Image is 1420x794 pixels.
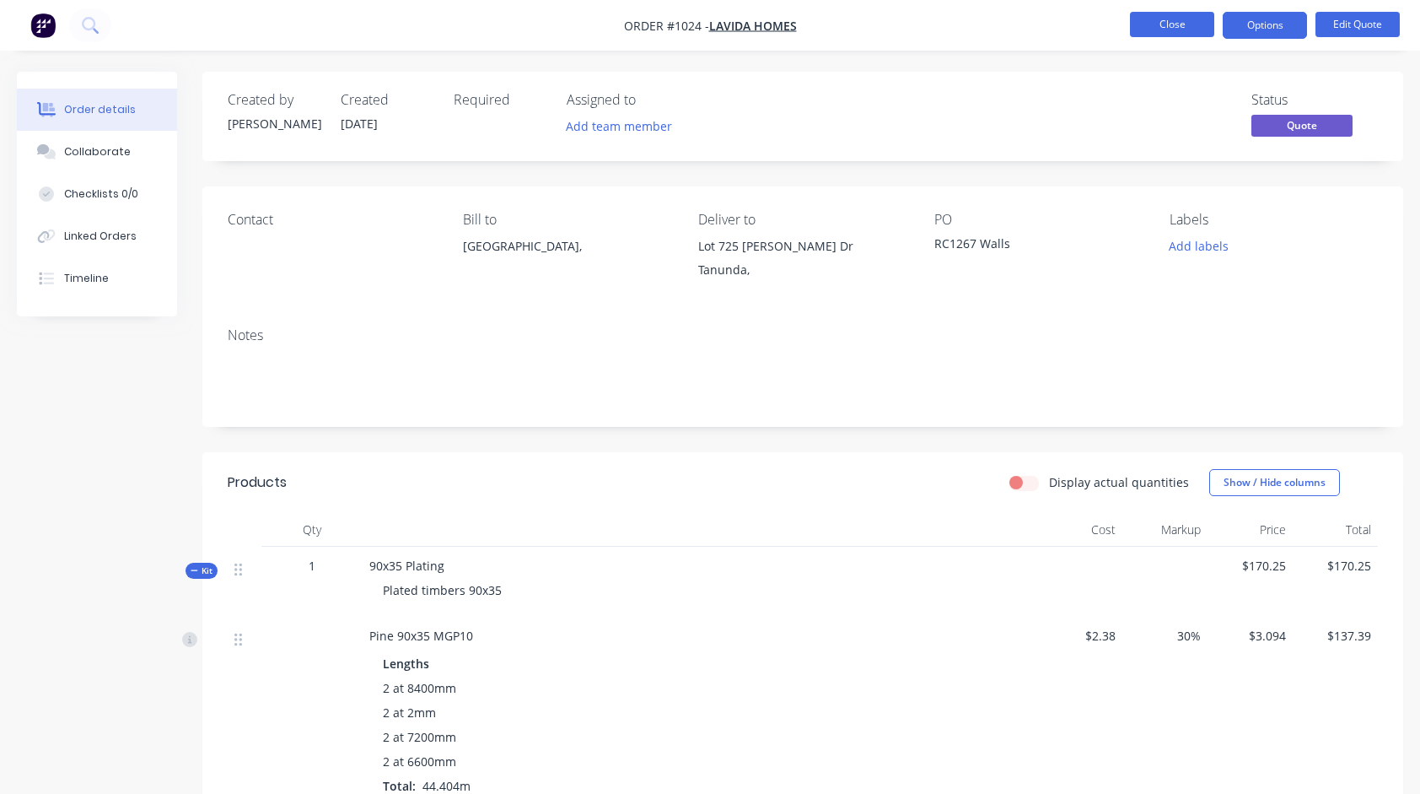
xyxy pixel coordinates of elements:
[1208,513,1293,547] div: Price
[463,235,671,258] div: [GEOGRAPHIC_DATA],
[454,92,546,108] div: Required
[228,327,1378,343] div: Notes
[17,215,177,257] button: Linked Orders
[17,257,177,300] button: Timeline
[64,144,131,159] div: Collaborate
[567,115,681,138] button: Add team member
[1293,513,1378,547] div: Total
[416,778,477,794] span: 44.404m
[1129,627,1201,645] span: 30%
[1251,115,1353,140] button: Quote
[698,258,906,282] div: Tanunda,
[698,212,906,228] div: Deliver to
[17,173,177,215] button: Checklists 0/0
[383,582,502,598] span: Plated timbers 90x35
[1037,513,1122,547] div: Cost
[1130,12,1214,37] button: Close
[698,235,906,289] div: Lot 725 [PERSON_NAME] DrTanunda,
[261,513,363,547] div: Qty
[1251,115,1353,136] span: Quote
[64,186,138,202] div: Checklists 0/0
[30,13,56,38] img: Factory
[1223,12,1307,39] button: Options
[369,558,444,574] span: 90x35 Plating
[1160,235,1238,257] button: Add labels
[186,563,218,579] div: Kit
[64,271,109,286] div: Timeline
[228,212,436,228] div: Contact
[567,92,735,108] div: Assigned to
[341,92,433,108] div: Created
[341,116,378,132] span: [DATE]
[191,564,212,577] span: Kit
[64,229,137,244] div: Linked Orders
[463,212,671,228] div: Bill to
[1299,557,1371,575] span: $170.25
[1214,627,1286,645] span: $3.094
[1049,473,1189,491] label: Display actual quantities
[624,18,709,34] span: Order #1024 -
[1299,627,1371,645] span: $137.39
[64,102,136,117] div: Order details
[698,235,906,258] div: Lot 725 [PERSON_NAME] Dr
[934,235,1143,258] div: RC1267 Walls
[383,704,436,721] span: 2 at 2mm
[1209,469,1340,496] button: Show / Hide columns
[1170,212,1378,228] div: Labels
[463,235,671,289] div: [GEOGRAPHIC_DATA],
[369,628,473,644] span: Pine 90x35 MGP10
[228,92,320,108] div: Created by
[557,115,681,138] button: Add team member
[383,728,456,746] span: 2 at 7200mm
[1044,627,1116,645] span: $2.38
[1122,513,1208,547] div: Markup
[709,18,797,34] a: LaVida Homes
[1214,557,1286,575] span: $170.25
[17,89,177,131] button: Order details
[934,212,1143,228] div: PO
[1315,12,1400,37] button: Edit Quote
[17,131,177,173] button: Collaborate
[228,115,320,132] div: [PERSON_NAME]
[309,557,315,575] span: 1
[383,655,429,672] span: Lengths
[383,679,456,697] span: 2 at 8400mm
[383,753,456,770] span: 2 at 6600mm
[383,778,416,794] span: Total:
[1251,92,1378,108] div: Status
[228,473,287,493] div: Products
